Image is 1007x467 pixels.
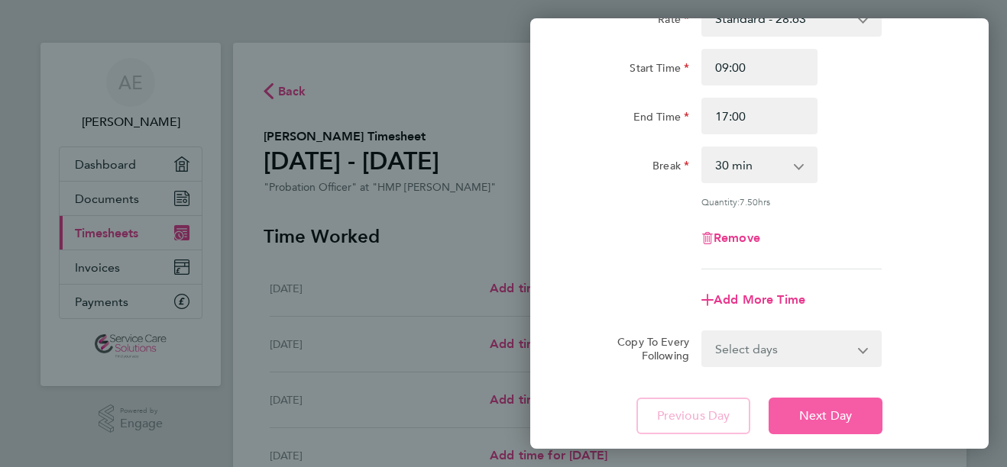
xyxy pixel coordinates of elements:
[799,408,852,424] span: Next Day
[701,232,760,244] button: Remove
[633,110,689,128] label: End Time
[701,49,818,85] input: E.g. 08:00
[714,230,760,245] span: Remove
[714,292,805,307] span: Add More Time
[652,159,689,177] label: Break
[701,98,818,134] input: E.g. 18:00
[701,195,882,208] div: Quantity: hrs
[740,195,758,208] span: 7.50
[769,398,882,434] button: Next Day
[658,12,689,31] label: Rate
[701,294,805,306] button: Add More Time
[605,335,689,362] label: Copy To Every Following
[630,61,689,79] label: Start Time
